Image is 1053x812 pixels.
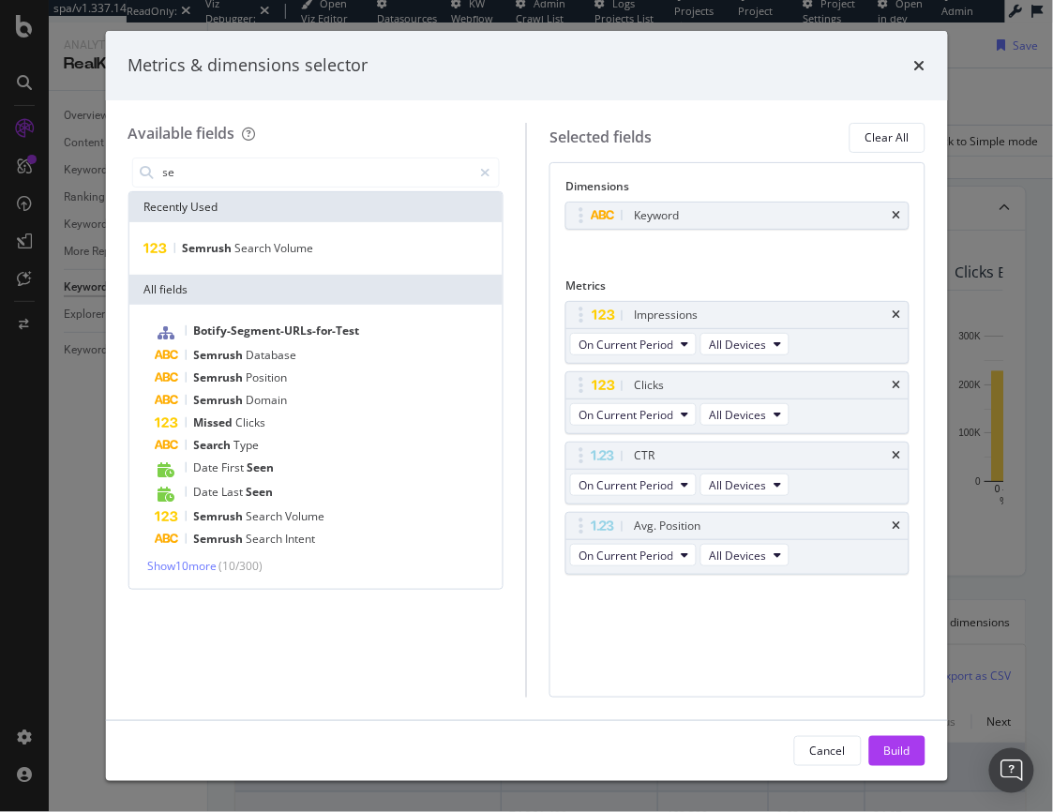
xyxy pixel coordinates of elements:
[221,459,247,475] span: First
[193,508,246,524] span: Semrush
[893,520,901,532] div: times
[233,437,259,453] span: Type
[914,53,925,78] div: times
[709,337,766,353] span: All Devices
[128,192,503,222] div: Recently Used
[128,275,503,305] div: All fields
[570,474,697,496] button: On Current Period
[246,392,287,408] span: Domain
[193,414,235,430] span: Missed
[193,347,246,363] span: Semrush
[579,477,673,493] span: On Current Period
[579,548,673,564] span: On Current Period
[193,369,246,385] span: Semrush
[893,450,901,461] div: times
[193,484,221,500] span: Date
[579,337,673,353] span: On Current Period
[147,558,217,574] span: Show 10 more
[160,158,472,187] input: Search by field name
[869,736,925,766] button: Build
[700,403,790,426] button: All Devices
[634,446,654,465] div: CTR
[246,484,273,500] span: Seen
[193,392,246,408] span: Semrush
[700,544,790,566] button: All Devices
[634,306,698,324] div: Impressions
[634,517,700,535] div: Avg. Position
[234,240,274,256] span: Search
[128,123,234,143] div: Available fields
[989,748,1034,793] div: Open Intercom Messenger
[285,508,324,524] span: Volume
[274,240,313,256] span: Volume
[893,210,901,221] div: times
[700,333,790,355] button: All Devices
[565,371,910,434] div: ClickstimesOn Current PeriodAll Devices
[285,531,315,547] span: Intent
[247,459,274,475] span: Seen
[565,202,910,230] div: Keywordtimes
[634,206,679,225] div: Keyword
[709,548,766,564] span: All Devices
[865,129,910,145] div: Clear All
[565,278,910,301] div: Metrics
[884,743,910,759] div: Build
[105,31,947,781] div: modal
[570,333,697,355] button: On Current Period
[850,123,925,153] button: Clear All
[218,558,263,574] span: ( 10 / 300 )
[193,459,221,475] span: Date
[128,53,368,78] div: Metrics & dimensions selector
[565,442,910,504] div: CTRtimesOn Current PeriodAll Devices
[235,414,265,430] span: Clicks
[709,477,766,493] span: All Devices
[565,512,910,575] div: Avg. PositiontimesOn Current PeriodAll Devices
[193,531,246,547] span: Semrush
[246,347,296,363] span: Database
[221,484,246,500] span: Last
[570,544,697,566] button: On Current Period
[893,309,901,321] div: times
[193,323,359,338] span: Botify-Segment-URLs-for-Test
[634,376,664,395] div: Clicks
[246,508,285,524] span: Search
[565,178,910,202] div: Dimensions
[246,531,285,547] span: Search
[565,301,910,364] div: ImpressionstimesOn Current PeriodAll Devices
[246,369,287,385] span: Position
[794,736,862,766] button: Cancel
[549,127,652,148] div: Selected fields
[700,474,790,496] button: All Devices
[570,403,697,426] button: On Current Period
[193,437,233,453] span: Search
[579,407,673,423] span: On Current Period
[810,743,846,759] div: Cancel
[709,407,766,423] span: All Devices
[893,380,901,391] div: times
[182,240,234,256] span: Semrush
